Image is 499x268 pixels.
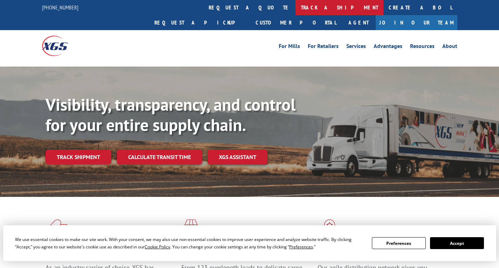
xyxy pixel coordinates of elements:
[318,219,342,238] img: xgs-icon-flagship-distribution-model-red
[46,94,296,136] b: Visibility, transparency, and control for your entire supply chain.
[341,15,376,30] a: Agent
[430,237,484,249] button: Accept
[374,43,402,51] a: Advantages
[181,219,198,238] img: xgs-icon-focused-on-flooring-red
[279,43,300,51] a: For Mills
[376,15,457,30] a: Join Our Team
[346,43,366,51] a: Services
[250,15,341,30] a: Customer Portal
[145,244,170,250] span: Cookie Policy
[15,236,363,250] div: We use essential cookies to make our site work. With your consent, we may also use non-essential ...
[410,43,435,51] a: Resources
[149,15,250,30] a: Request a pickup
[3,225,496,261] div: Cookie Consent Prompt
[117,150,202,165] a: Calculate transit time
[46,150,111,164] a: Track shipment
[289,244,313,250] span: Preferences
[46,219,67,238] img: xgs-icon-total-supply-chain-intelligence-red
[308,43,339,51] a: For Retailers
[442,43,457,51] a: About
[208,150,268,165] a: XGS ASSISTANT
[42,4,78,11] a: [PHONE_NUMBER]
[372,237,426,249] button: Preferences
